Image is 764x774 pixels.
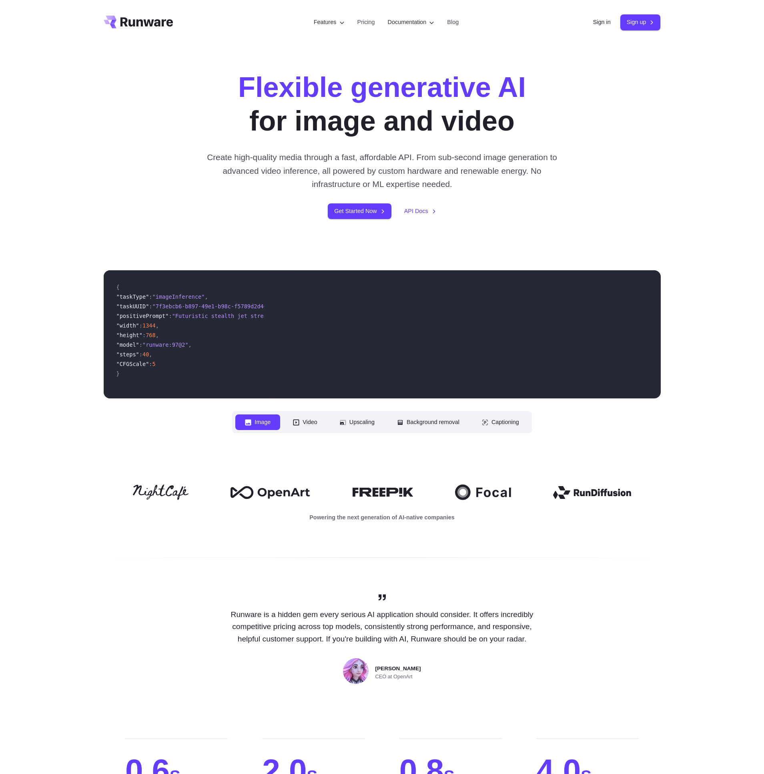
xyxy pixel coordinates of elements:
span: "taskUUID" [116,303,149,310]
span: : [139,342,142,348]
span: "width" [116,322,139,329]
span: "Futuristic stealth jet streaking through a neon-lit cityscape with glowing purple exhaust" [172,313,470,319]
span: 768 [146,332,156,338]
span: : [149,361,152,367]
button: Background removal [387,414,469,430]
span: "imageInference" [152,294,205,300]
span: CEO at OpenArt [375,673,412,681]
a: Blog [447,18,459,27]
a: Sign in [593,18,611,27]
button: Upscaling [330,414,384,430]
label: Documentation [388,18,435,27]
span: , [188,342,192,348]
a: Get Started Now [328,203,391,219]
label: Features [314,18,345,27]
span: : [168,313,172,319]
span: 1344 [142,322,156,329]
a: Go to / [104,16,173,28]
p: Powering the next generation of AI-native companies [104,513,661,522]
span: , [156,332,159,338]
strong: Flexible generative AI [238,71,526,103]
img: Person [343,658,369,684]
span: , [149,351,152,358]
button: Captioning [472,414,529,430]
span: : [139,351,142,358]
span: } [116,370,120,377]
p: Create high-quality media through a fast, affordable API. From sub-second image generation to adv... [204,151,560,191]
span: "height" [116,332,142,338]
span: 5 [152,361,156,367]
span: [PERSON_NAME] [375,664,421,673]
span: : [139,322,142,329]
span: "taskType" [116,294,149,300]
a: API Docs [404,207,436,216]
span: 40 [142,351,149,358]
span: : [149,303,152,310]
span: "positivePrompt" [116,313,169,319]
span: : [149,294,152,300]
span: : [142,332,146,338]
button: Image [235,414,280,430]
span: "runware:97@2" [142,342,188,348]
span: "7f3ebcb6-b897-49e1-b98c-f5789d2d40d7" [152,303,277,310]
span: , [156,322,159,329]
h1: for image and video [238,70,526,138]
p: Runware is a hidden gem every serious AI application should consider. It offers incredibly compet... [222,609,542,645]
span: { [116,284,120,290]
button: Video [283,414,327,430]
span: "model" [116,342,139,348]
span: "CFGScale" [116,361,149,367]
a: Pricing [357,18,375,27]
span: "steps" [116,351,139,358]
a: Sign up [620,14,661,30]
span: , [205,294,208,300]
